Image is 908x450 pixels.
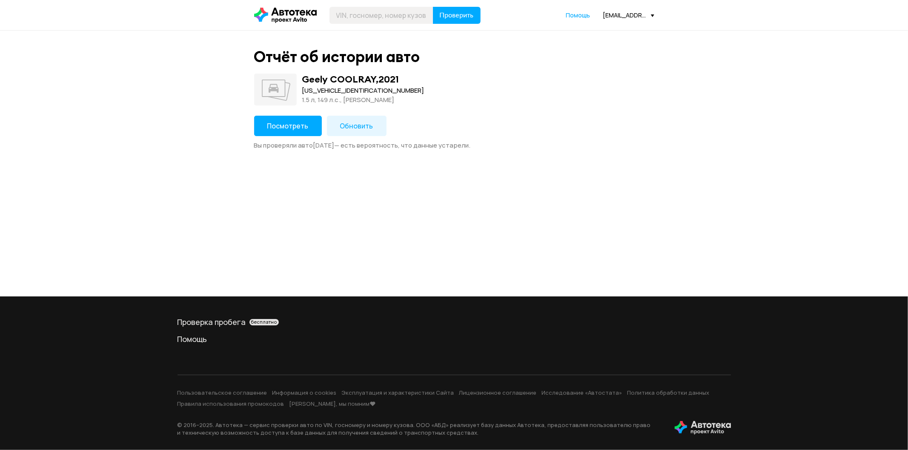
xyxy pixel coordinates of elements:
span: бесплатно [251,319,277,325]
div: Вы проверяли авто [DATE] — есть вероятность, что данные устарели. [254,141,654,150]
button: Проверить [433,7,481,24]
div: Проверка пробега [178,317,731,327]
a: Информация о cookies [272,389,337,396]
div: [US_VEHICLE_IDENTIFICATION_NUMBER] [302,86,424,95]
a: Лицензионное соглашение [459,389,537,396]
p: © 2016– 2025 . Автотека — сервис проверки авто по VIN, госномеру и номеру кузова. ООО «АБД» реали... [178,421,661,436]
button: Обновить [327,116,387,136]
a: Исследование «Автостата» [542,389,622,396]
div: Отчёт об истории авто [254,48,420,66]
div: Geely COOLRAY , 2021 [302,74,399,85]
span: Посмотреть [267,121,309,131]
div: 1.5 л, 149 л.c., [PERSON_NAME] [302,95,424,105]
a: Проверка пробегабесплатно [178,317,731,327]
input: VIN, госномер, номер кузова [329,7,433,24]
button: Посмотреть [254,116,322,136]
a: Политика обработки данных [627,389,710,396]
a: Правила использования промокодов [178,400,284,407]
div: [EMAIL_ADDRESS][DOMAIN_NAME] [603,11,654,19]
span: Проверить [440,12,474,19]
span: Помощь [566,11,590,19]
a: Помощь [566,11,590,20]
a: Эксплуатация и характеристики Сайта [342,389,454,396]
img: tWS6KzJlK1XUpy65r7uaHVIs4JI6Dha8Nraz9T2hA03BhoCc4MtbvZCxBLwJIh+mQSIAkLBJpqMoKVdP8sONaFJLCz6I0+pu7... [675,421,731,435]
a: Помощь [178,334,731,344]
a: [PERSON_NAME], мы помним [289,400,376,407]
a: Пользовательское соглашение [178,389,267,396]
span: Обновить [340,121,373,131]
